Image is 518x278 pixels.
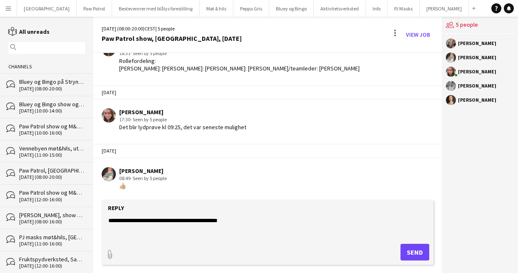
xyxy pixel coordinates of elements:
[19,263,85,269] div: [DATE] (12:00-16:00)
[102,25,242,33] div: [DATE] (08:00-20:00) | 5 people
[130,175,167,181] span: · Seen by 5 people
[130,116,167,123] span: · Seen by 5 people
[119,50,360,57] div: 18:31
[19,233,85,241] div: PJ masks møt&hils, [GEOGRAPHIC_DATA], [DATE]
[119,116,246,123] div: 17:30
[119,108,246,116] div: [PERSON_NAME]
[19,130,85,136] div: [DATE] (10:00-16:00)
[17,0,77,17] button: [GEOGRAPHIC_DATA]
[93,144,442,158] div: [DATE]
[388,0,420,17] button: PJ Masks
[112,0,200,17] button: Bestevenner med blålys forestilling
[19,167,85,174] div: Paw Patrol, [GEOGRAPHIC_DATA], 3 x show, [PERSON_NAME] M&H
[19,219,85,225] div: [DATE] (08:00-16:00)
[19,152,85,158] div: [DATE] (11:00-15:00)
[420,0,469,17] button: [PERSON_NAME]
[108,204,124,212] label: Reply
[269,0,314,17] button: Bluey og Bingo
[19,174,85,180] div: [DATE] (08:00-20:00)
[19,145,85,152] div: Vennebyen møt&hils, ute på [GEOGRAPHIC_DATA], [DATE]
[314,0,366,17] button: Aktivitetsverksted
[93,85,442,100] div: [DATE]
[8,28,50,35] a: All unreads
[19,78,85,85] div: Bluey og Bingo på Strynemessa, [DATE]
[19,211,85,219] div: [PERSON_NAME], show og M&H i Sogndal, avreise fredag kveld
[19,241,85,247] div: [DATE] (11:00-16:00)
[458,41,496,46] div: [PERSON_NAME]
[119,167,167,175] div: [PERSON_NAME]
[145,25,155,32] span: CEST
[19,86,85,92] div: [DATE] (08:00-20:00)
[403,28,433,41] a: View Job
[200,0,233,17] button: Møt & hils
[119,123,246,131] div: Det blir lydprøve kl 09:25, det var seneste mulighet
[19,197,85,203] div: [DATE] (12:00-16:00)
[119,57,360,72] div: Rollefordeling: [PERSON_NAME]: [PERSON_NAME]: [PERSON_NAME]: [PERSON_NAME]/teamleder: [PERSON_NAME]
[233,0,269,17] button: Peppa Gris
[102,35,242,42] div: Paw Patrol show, [GEOGRAPHIC_DATA], [DATE]
[77,0,112,17] button: Paw Patrol
[130,50,167,56] span: · Seen by 5 people
[458,69,496,74] div: [PERSON_NAME]
[458,98,496,103] div: [PERSON_NAME]
[19,255,85,263] div: Fruktspydverksted, Sandvika storsenter [DATE]
[400,244,429,260] button: Send
[19,100,85,108] div: Bluey og Bingo show og M&H på [GEOGRAPHIC_DATA] byscene, [DATE]
[366,0,388,17] button: Info
[458,83,496,88] div: [PERSON_NAME]
[458,55,496,60] div: [PERSON_NAME]
[119,175,167,182] div: 08:49
[19,123,85,130] div: Paw Patrol show og M&H i Horten, [DATE]
[119,182,167,190] div: 👍🏼
[19,189,85,196] div: Paw Patrol show og M&H i [PERSON_NAME], [DATE]
[446,17,514,34] div: 5 people
[19,108,85,114] div: [DATE] (10:00-14:00)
